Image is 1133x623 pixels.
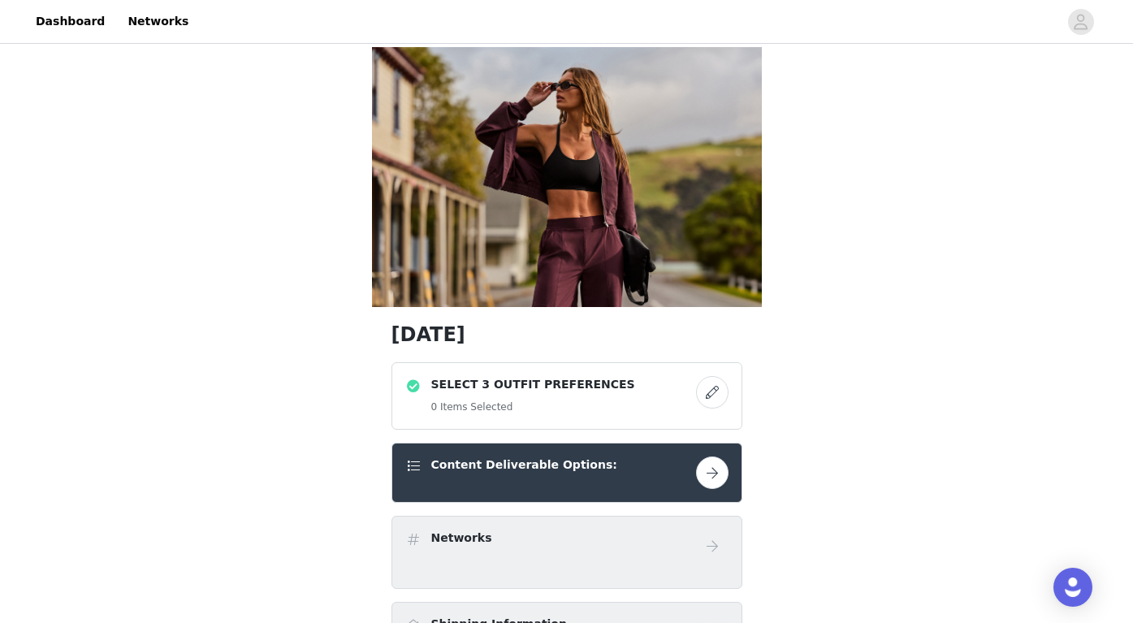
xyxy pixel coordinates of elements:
a: Networks [118,3,198,40]
div: Open Intercom Messenger [1053,568,1092,607]
div: Content Deliverable Options: [391,443,742,503]
h4: Networks [431,530,492,547]
h4: Content Deliverable Options: [431,456,617,474]
h4: SELECT 3 OUTFIT PREFERENCES [431,376,635,393]
div: SELECT 3 OUTFIT PREFERENCES [391,362,742,430]
div: Networks [391,516,742,589]
h5: 0 Items Selected [431,400,635,414]
img: campaign image [372,47,762,307]
h1: [DATE] [391,320,742,349]
div: avatar [1073,9,1088,35]
a: Dashboard [26,3,115,40]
